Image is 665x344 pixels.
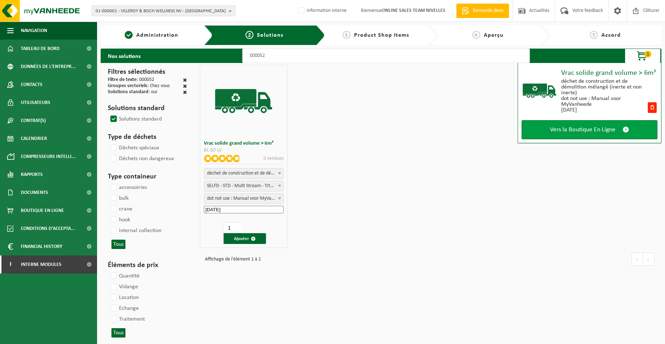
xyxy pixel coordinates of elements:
[109,142,159,153] label: Déchets spéciaux
[297,5,347,16] label: Information interne
[109,182,147,193] label: accessoiries
[204,194,283,204] span: dot not use : Manual voor MyVanheede
[522,120,657,139] a: Vers la Boutique En Ligne
[21,22,47,40] span: Navigation
[213,71,274,132] img: BL-SO-LV
[125,31,133,39] span: 1
[472,31,480,39] span: 4
[108,77,154,83] div: : 000052
[204,206,283,213] input: Date de début
[21,112,46,130] span: Contrat(s)
[204,181,283,191] span: SELFD - STD - Multi Stream - Trtmt/wu (SP-M-000052)
[21,219,75,237] span: Conditions d'accepta...
[204,168,283,179] span: déchet de construction et de démolition mélangé (inerte et non inerte)
[109,193,129,204] label: bulk
[21,184,48,202] span: Documents
[109,204,132,214] label: crane
[21,40,60,58] span: Tableau de bord
[201,253,261,266] div: Affichage de l'élément 1 à 1
[96,6,226,17] span: 01-000001 - VILLEROY & BOCH WELLNESS NV - [GEOGRAPHIC_DATA]
[204,141,283,146] h3: Vrac solide grand volume > 6m³
[104,31,198,40] a: 1Administration
[382,8,445,13] strong: ONLINE SALES TEAM NIVELLES
[108,171,187,182] h3: Type containeur
[108,260,187,271] h3: Éléments de prix
[21,148,76,166] span: Compresseurs intelli...
[625,49,661,63] button: 1
[108,67,187,77] h3: Filtres sélectionnés
[601,32,621,38] span: Accord
[109,214,130,225] label: hook
[644,51,651,58] span: 1
[21,166,43,184] span: Rapports
[108,77,137,82] span: Filtre de texte
[109,281,138,292] label: Vidange
[204,168,283,178] span: déchet de construction et de démolition mélangé (inerte et non inerte)
[109,292,139,303] label: Location
[343,31,350,39] span: 3
[223,222,241,233] input: 1
[108,89,148,95] span: Solutions standard
[109,314,145,325] label: Traitement
[21,255,61,273] span: Interne modules
[204,148,283,153] div: BL-SO-LV
[550,126,615,133] span: Vers la Boutique En Ligne
[21,94,50,112] span: Utilisateurs
[108,90,157,96] div: : oui
[108,83,147,89] span: Groupes sectoriels
[21,237,62,255] span: Financial History
[561,69,657,77] div: Vrac solide grand volume > 6m³
[21,202,64,219] span: Boutique en ligne
[218,31,311,40] a: 2Solutions
[109,225,161,236] label: internal collection
[441,31,535,40] a: 4Aperçu
[21,58,76,76] span: Données de l'entrepr...
[561,78,647,96] div: déchet de construction et de démolition mélangé (inerte et non inerte)
[109,271,139,281] label: Quantité
[561,96,647,107] div: dot not use : Manual voor MyVanheede
[7,255,14,273] span: I
[101,49,148,63] h2: Nos solutions
[109,153,174,164] label: Déchets non dangereux
[109,114,162,125] label: Solutions standard
[242,49,530,63] input: Chercher
[109,303,139,314] label: Echange
[553,31,658,40] a: 5Accord
[246,31,253,39] span: 2
[108,132,187,142] h3: Type de déchets
[561,107,647,113] div: [DATE]
[590,31,598,39] span: 5
[522,73,558,109] img: BL-SO-LV
[263,155,284,162] p: 0 vendues
[354,32,409,38] span: Product Shop Items
[484,32,504,38] span: Aperçu
[136,32,178,38] span: Administration
[204,193,283,204] span: dot not use : Manual voor MyVanheede
[111,328,125,338] button: Tous
[108,103,187,114] h3: Solutions standard
[224,233,266,244] button: Ajouter
[21,130,47,148] span: Calendrier
[257,32,283,38] span: Solutions
[471,7,505,14] span: Demande devis
[456,4,509,18] a: Demande devis
[111,240,125,249] button: Tous
[92,5,235,16] button: 01-000001 - VILLEROY & BOCH WELLNESS NV - [GEOGRAPHIC_DATA]
[21,76,42,94] span: Contacts
[108,83,170,90] div: : Chez vous
[329,31,423,40] a: 3Product Shop Items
